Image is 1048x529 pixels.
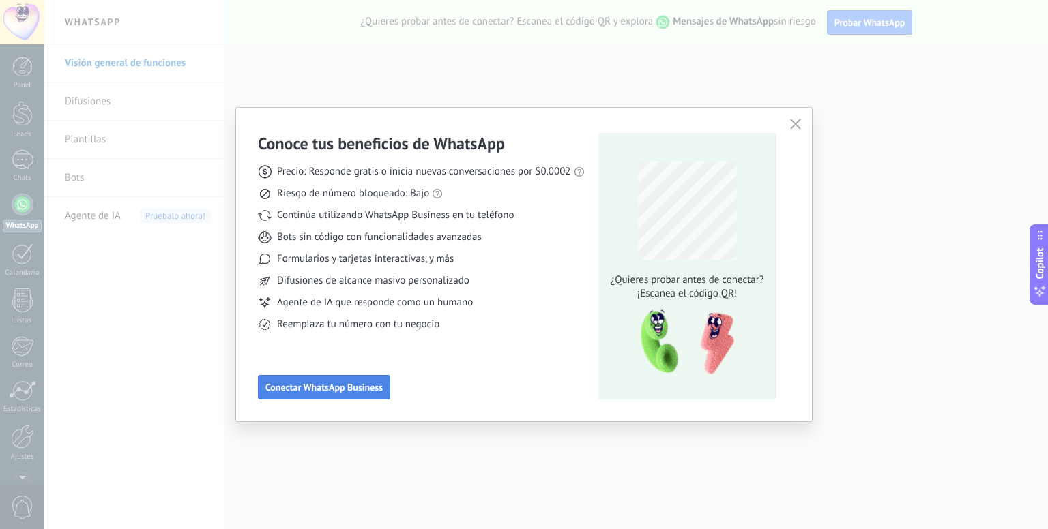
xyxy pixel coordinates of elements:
span: ¡Escanea el código QR! [607,287,768,301]
span: Continúa utilizando WhatsApp Business en tu teléfono [277,209,514,222]
span: Agente de IA que responde como un humano [277,296,473,309]
span: Bots sin código con funcionalidades avanzadas [277,230,482,244]
span: Precio: Responde gratis o inicia nuevas conversaciones por $0.0002 [277,165,571,179]
span: Difusiones de alcance masivo personalizado [277,274,469,288]
span: Formularios y tarjetas interactivas, y más [277,252,454,266]
h3: Conoce tus beneficios de WhatsApp [258,133,505,154]
span: Reemplaza tu número con tu negocio [277,318,439,331]
img: qr-pic-1x.png [629,306,737,379]
button: Conectar WhatsApp Business [258,375,390,399]
span: Conectar WhatsApp Business [265,382,383,392]
span: Copilot [1033,248,1047,279]
span: ¿Quieres probar antes de conectar? [607,273,768,287]
span: Riesgo de número bloqueado: Bajo [277,187,429,200]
